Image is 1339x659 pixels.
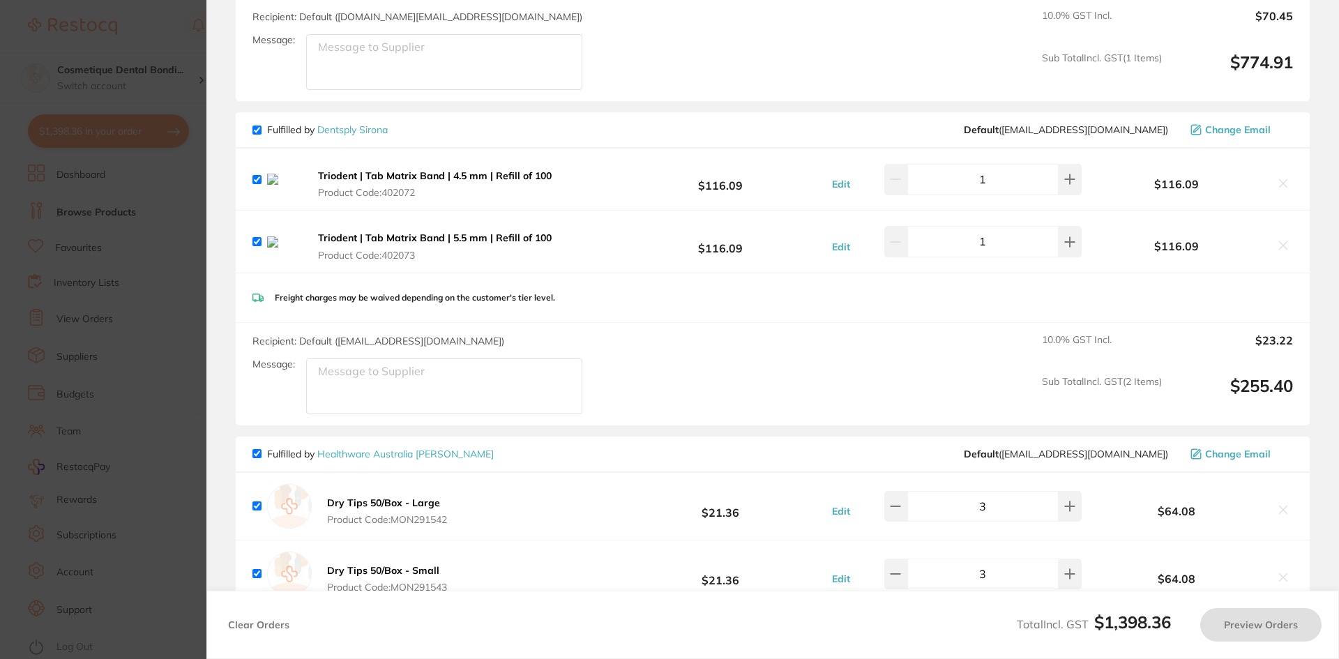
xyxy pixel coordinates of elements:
b: $116.09 [1085,178,1268,190]
p: Freight charges may be waived depending on the customer's tier level. [275,293,555,303]
b: $116.09 [616,229,824,255]
label: Message: [252,358,295,370]
b: $21.36 [616,561,824,587]
button: Preview Orders [1200,608,1322,642]
span: Recipient: Default ( [DOMAIN_NAME][EMAIL_ADDRESS][DOMAIN_NAME] ) [252,10,582,23]
button: Edit [828,505,854,517]
button: Dry Tips 50/Box - Large Product Code:MON291542 [323,497,451,526]
b: Dry Tips 50/Box - Small [327,564,439,577]
img: empty.jpg [267,552,312,596]
img: M3djbzV2dQ [267,236,303,248]
span: 10.0 % GST Incl. [1042,334,1162,365]
output: $23.22 [1173,334,1293,365]
span: Change Email [1205,448,1271,460]
span: 10.0 % GST Incl. [1042,10,1162,40]
span: Sub Total Incl. GST ( 1 Items) [1042,52,1162,91]
b: Default [964,448,999,460]
b: Triodent | Tab Matrix Band | 4.5 mm | Refill of 100 [318,169,552,182]
output: $255.40 [1173,376,1293,414]
span: Product Code: 402073 [318,250,561,261]
button: Triodent | Tab Matrix Band | 4.5 mm | Refill of 100 Product Code:402072 [314,169,565,199]
span: Recipient: Default ( [EMAIL_ADDRESS][DOMAIN_NAME] ) [252,335,504,347]
span: Sub Total Incl. GST ( 2 Items) [1042,376,1162,414]
button: Edit [828,241,854,253]
img: dmJpYjUxOQ [267,174,303,185]
a: Dentsply Sirona [317,123,388,136]
b: $1,398.36 [1094,612,1171,633]
label: Message: [252,34,295,46]
button: Edit [828,573,854,585]
b: $116.09 [1085,240,1268,252]
span: Total Incl. GST [1017,617,1171,631]
output: $70.45 [1173,10,1293,40]
b: $21.36 [616,494,824,520]
b: Default [964,123,999,136]
button: Triodent | Tab Matrix Band | 5.5 mm | Refill of 100 Product Code:402073 [314,232,565,261]
output: $774.91 [1173,52,1293,91]
span: clientservices@dentsplysirona.com [964,124,1168,135]
button: Change Email [1186,448,1293,460]
p: Fulfilled by [267,124,388,135]
span: Product Code: MON291542 [327,514,447,525]
b: $64.08 [1085,505,1268,517]
button: Dry Tips 50/Box - Small Product Code:MON291543 [323,564,451,593]
a: Healthware Australia [PERSON_NAME] [317,448,494,460]
button: Change Email [1186,123,1293,136]
span: info@healthwareaustralia.com.au [964,448,1168,460]
button: Edit [828,178,854,190]
b: Dry Tips 50/Box - Large [327,497,440,509]
b: Triodent | Tab Matrix Band | 5.5 mm | Refill of 100 [318,232,552,244]
button: Clear Orders [224,608,294,642]
b: $116.09 [616,167,824,192]
img: empty.jpg [267,484,312,529]
span: Product Code: 402072 [318,187,561,198]
span: Change Email [1205,124,1271,135]
p: Fulfilled by [267,448,494,460]
b: $64.08 [1085,573,1268,585]
span: Product Code: MON291543 [327,582,447,593]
